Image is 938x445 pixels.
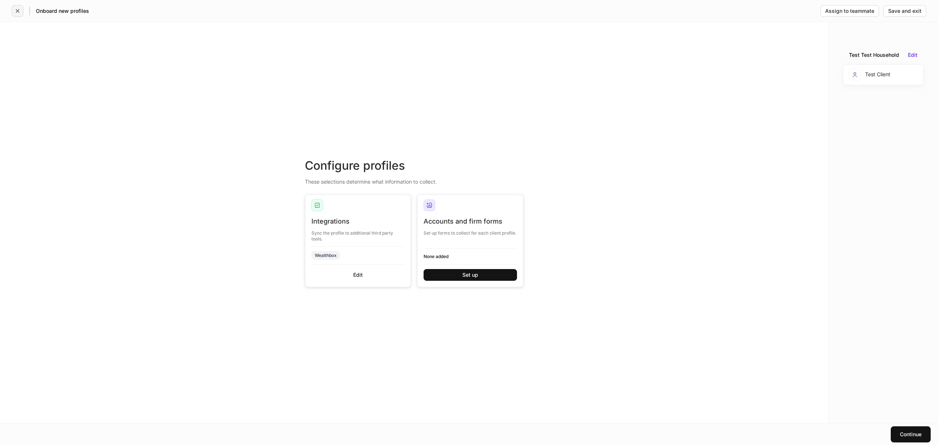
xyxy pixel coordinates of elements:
[311,226,405,242] div: Sync the profile to additional third party tools.
[883,5,926,17] button: Save and exit
[849,51,899,59] div: Test Test Household
[908,52,917,58] button: Edit
[305,174,524,185] div: These selections determine what information to collect.
[36,7,89,15] h5: Onboard new profiles
[888,8,922,14] div: Save and exit
[311,217,405,226] div: Integrations
[424,217,517,226] div: Accounts and firm forms
[900,432,922,437] div: Continue
[424,226,517,236] div: Set up forms to collect for each client profile.
[353,272,363,277] div: Edit
[462,272,478,277] div: Set up
[820,5,879,17] button: Assign to teammate
[849,69,890,81] div: Test Client
[315,252,337,259] div: Wealthbox
[305,158,524,174] div: Configure profiles
[424,269,517,281] button: Set up
[311,269,405,281] button: Edit
[825,8,874,14] div: Assign to teammate
[424,253,517,260] h6: None added
[891,426,931,442] button: Continue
